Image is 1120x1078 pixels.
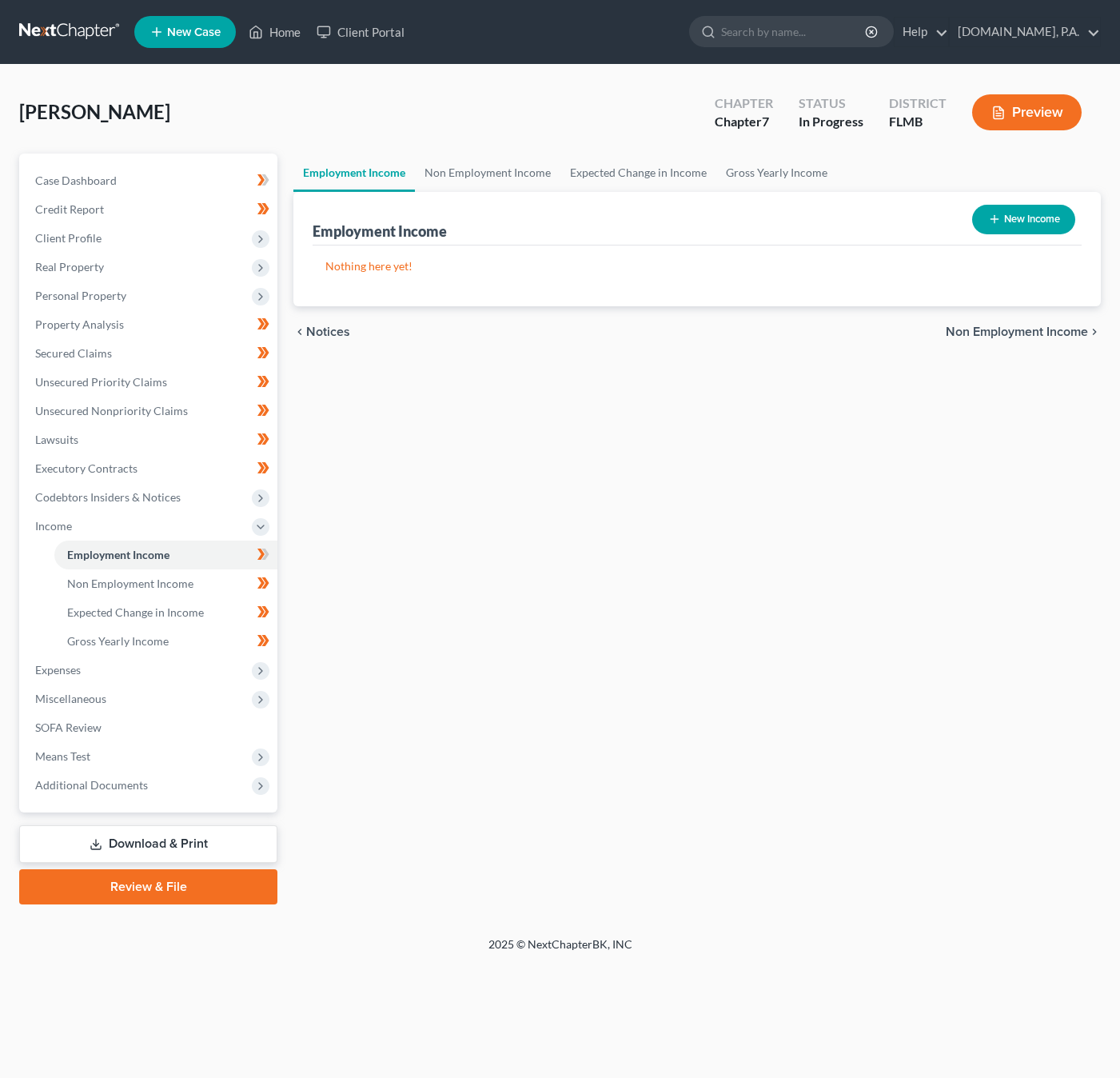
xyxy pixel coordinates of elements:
div: In Progress [799,113,863,131]
button: Preview [972,94,1082,130]
div: Employment Income [313,222,447,241]
a: Gross Yearly Income [716,154,837,192]
span: Employment Income [67,548,169,561]
span: Case Dashboard [35,174,117,187]
span: Non Employment Income [946,325,1088,338]
a: Expected Change in Income [54,598,277,627]
a: Review & File [19,869,277,904]
a: Non Employment Income [415,154,560,192]
span: [PERSON_NAME] [19,100,170,123]
div: Chapter [715,94,773,113]
p: Nothing here yet! [325,258,1069,274]
span: Secured Claims [35,346,112,360]
span: Lawsuits [35,433,78,446]
span: Real Property [35,260,104,273]
span: 7 [762,114,769,129]
span: Personal Property [35,289,126,302]
span: Expected Change in Income [67,605,204,619]
a: Unsecured Nonpriority Claims [22,397,277,425]
div: District [889,94,947,113]
a: Gross Yearly Income [54,627,277,656]
span: Means Test [35,749,90,763]
a: Expected Change in Income [560,154,716,192]
a: Case Dashboard [22,166,277,195]
span: Credit Report [35,202,104,216]
a: Secured Claims [22,339,277,368]
span: Client Profile [35,231,102,245]
a: Property Analysis [22,310,277,339]
a: Employment Income [54,541,277,569]
span: Miscellaneous [35,692,106,705]
span: Income [35,519,72,533]
a: Home [241,18,309,46]
button: chevron_left Notices [293,325,350,338]
span: Executory Contracts [35,461,138,475]
span: Unsecured Nonpriority Claims [35,404,188,417]
a: Non Employment Income [54,569,277,598]
a: Help [895,18,948,46]
span: Additional Documents [35,778,148,792]
i: chevron_right [1088,325,1101,338]
a: Executory Contracts [22,454,277,483]
div: Status [799,94,863,113]
span: Unsecured Priority Claims [35,375,167,389]
a: Client Portal [309,18,413,46]
div: FLMB [889,113,947,131]
span: Codebtors Insiders & Notices [35,490,181,504]
a: Unsecured Priority Claims [22,368,277,397]
span: Non Employment Income [67,577,193,590]
a: SOFA Review [22,713,277,742]
span: Expenses [35,663,81,677]
span: Property Analysis [35,317,124,331]
a: Lawsuits [22,425,277,454]
a: Employment Income [293,154,415,192]
span: SOFA Review [35,721,102,734]
a: Download & Print [19,825,277,863]
input: Search by name... [721,17,867,46]
span: Gross Yearly Income [67,634,169,648]
span: Notices [306,325,350,338]
i: chevron_left [293,325,306,338]
button: New Income [972,205,1075,234]
a: [DOMAIN_NAME], P.A. [950,18,1100,46]
button: Non Employment Income chevron_right [946,325,1101,338]
span: New Case [167,26,221,38]
div: 2025 © NextChapterBK, INC [105,936,1016,965]
a: Credit Report [22,195,277,224]
div: Chapter [715,113,773,131]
